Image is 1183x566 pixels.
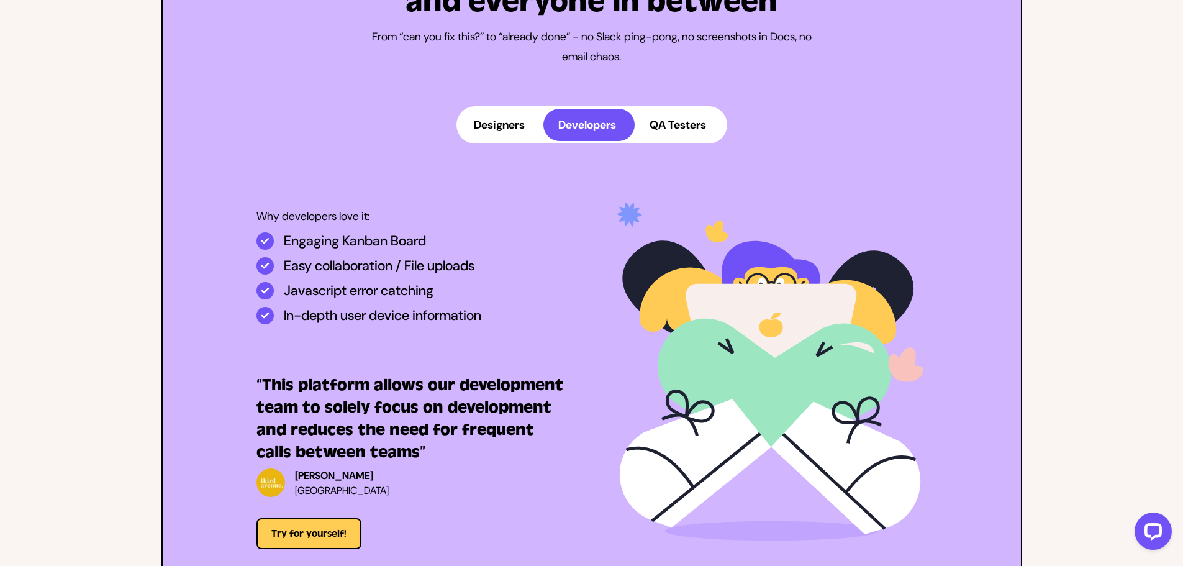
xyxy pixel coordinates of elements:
img: In-depth user device information [256,307,274,324]
iframe: LiveChat chat widget [1125,508,1177,560]
p: Engaging Kanban Board [284,232,426,250]
img: Engaging Kanban Board [256,232,274,250]
p: In-depth user device information [284,307,481,324]
p: [GEOGRAPHIC_DATA] [295,483,389,498]
img: Ben Thompson [256,468,285,497]
p: Why developers love it: [256,208,564,225]
button: Designers [459,109,543,141]
p: From “can you fix this?” to “already done” - no Slack ping-pong, no screenshots in Docs, no email... [363,27,820,66]
button: Developers [543,109,635,141]
button: Try for yourself! [256,518,361,549]
img: Javascript error catching [256,282,274,299]
p: Javascript error catching [284,282,433,299]
h3: “This platform allows our development team to solely focus on development and reduces the need fo... [256,374,564,463]
img: Easy collaboration / File uploads [256,257,274,275]
h4: [PERSON_NAME] [295,468,389,483]
a: Try for yourself! [256,527,361,539]
p: Easy collaboration / File uploads [284,257,474,275]
button: QA Testers [635,109,725,141]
